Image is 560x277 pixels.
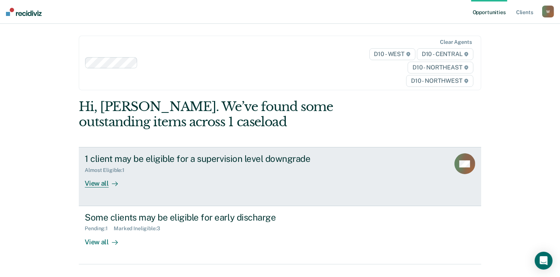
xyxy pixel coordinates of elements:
span: D10 - NORTHEAST [408,62,473,74]
div: Pending : 1 [85,225,114,232]
div: Clear agents [440,39,472,45]
span: D10 - NORTHWEST [406,75,473,87]
div: Hi, [PERSON_NAME]. We’ve found some outstanding items across 1 caseload [79,99,401,130]
span: D10 - WEST [369,48,415,60]
img: Recidiviz [6,8,42,16]
div: View all [85,173,126,188]
span: D10 - CENTRAL [417,48,473,60]
div: Some clients may be eligible for early discharge [85,212,346,223]
div: 1 client may be eligible for a supervision level downgrade [85,153,346,164]
a: Some clients may be eligible for early dischargePending:1Marked Ineligible:3View all [79,206,481,264]
div: View all [85,232,126,246]
div: Almost Eligible : 1 [85,167,130,173]
button: W [542,6,554,17]
div: Open Intercom Messenger [535,252,553,270]
a: 1 client may be eligible for a supervision level downgradeAlmost Eligible:1View all [79,147,481,206]
div: Marked Ineligible : 3 [114,225,166,232]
